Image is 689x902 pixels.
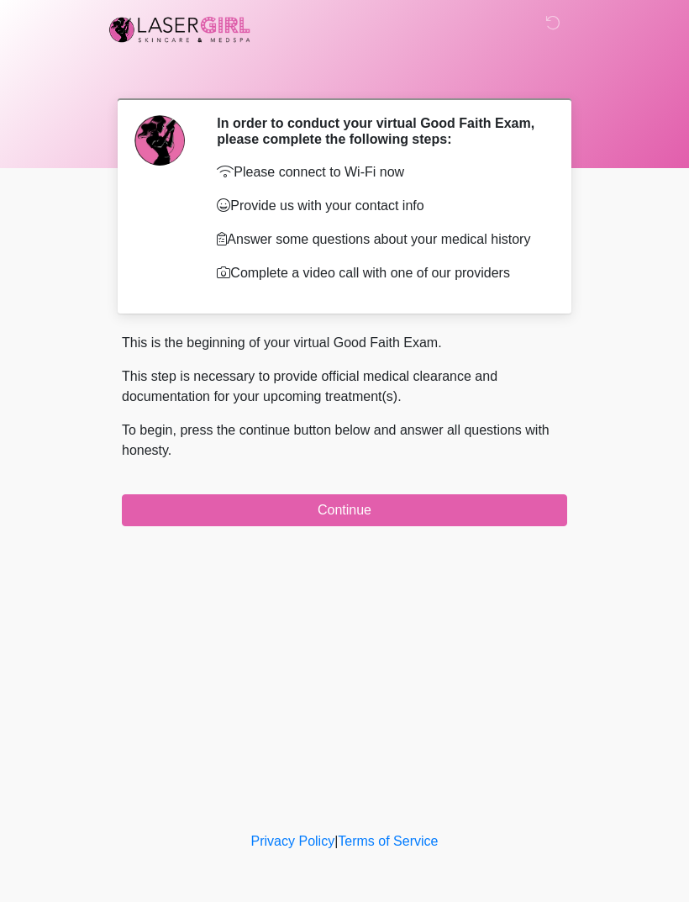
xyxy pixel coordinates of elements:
[134,115,185,166] img: Agent Avatar
[338,834,438,848] a: Terms of Service
[122,367,567,407] p: This step is necessary to provide official medical clearance and documentation for your upcoming ...
[217,229,542,250] p: Answer some questions about your medical history
[105,13,255,46] img: Laser Girl Med Spa LLC Logo
[251,834,335,848] a: Privacy Policy
[122,420,567,461] p: To begin, press the continue button below and answer all questions with honesty.
[122,333,567,353] p: This is the beginning of your virtual Good Faith Exam.
[109,61,580,92] h1: ‎ ‎
[217,263,542,283] p: Complete a video call with one of our providers
[217,162,542,182] p: Please connect to Wi-Fi now
[334,834,338,848] a: |
[217,196,542,216] p: Provide us with your contact info
[122,494,567,526] button: Continue
[217,115,542,147] h2: In order to conduct your virtual Good Faith Exam, please complete the following steps:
